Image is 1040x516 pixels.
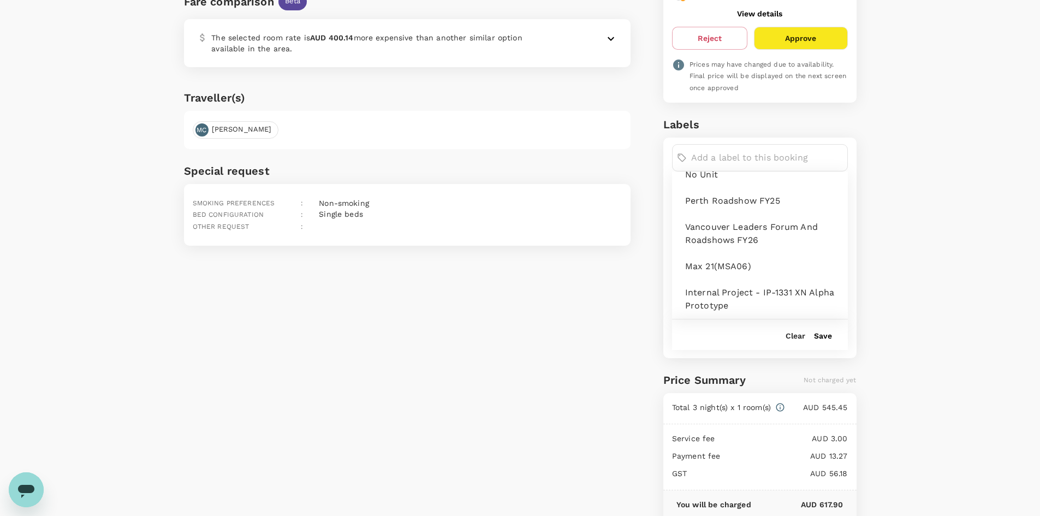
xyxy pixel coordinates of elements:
p: Total 3 night(s) x 1 room(s) [672,402,771,413]
span: Other request [193,223,249,230]
div: Perth Roadshow FY25 [672,188,848,214]
button: Save [814,331,832,340]
p: AUD 3.00 [715,433,848,444]
p: The selected room rate is more expensive than another similar option available in the area. [211,32,547,54]
span: [PERSON_NAME] [205,124,278,135]
span: Max 21(MSA06) [685,260,839,273]
span: : [301,223,303,230]
div: Internal Project - IP-1331 XN Alpha Prototype [672,280,848,319]
p: AUD 617.90 [751,499,843,510]
input: Add a label to this booking [691,149,843,167]
span: AUD 400.14 [310,33,354,42]
span: : [301,211,303,218]
div: No Unit [672,162,848,188]
p: AUD 56.18 [687,468,847,479]
span: Prices may have changed due to availability. Final price will be displayed on the next screen onc... [690,61,846,92]
span: Smoking preferences [193,199,275,207]
h6: Labels [663,116,857,133]
button: Reject [672,27,747,50]
h6: Price Summary [663,371,746,389]
span: Vancouver Leaders Forum and Roadshows FY26 [685,221,839,247]
span: Bed configuration [193,211,264,218]
span: Internal Project - IP-1331 XN Alpha Prototype [685,286,839,312]
div: Single beds [314,204,363,221]
span: : [301,199,303,207]
p: AUD 13.27 [721,450,848,461]
button: View details [737,9,782,18]
div: MC [195,123,209,137]
span: Not charged yet [804,376,856,384]
iframe: Button to launch messaging window [9,472,44,507]
h6: Traveller(s) [184,89,631,106]
span: Perth Roadshow FY25 [685,194,839,207]
p: Service fee [672,433,715,444]
h6: Special request [184,162,631,180]
div: Non-smoking [314,193,369,209]
p: GST [672,468,687,479]
p: You will be charged [676,499,751,510]
span: No Unit [685,168,839,181]
button: Approve [754,27,847,50]
div: Max 21(MSA06) [672,253,848,280]
p: AUD 545.45 [785,402,847,413]
button: Clear [786,331,805,340]
p: Payment fee [672,450,721,461]
div: Vancouver Leaders Forum and Roadshows FY26 [672,214,848,253]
